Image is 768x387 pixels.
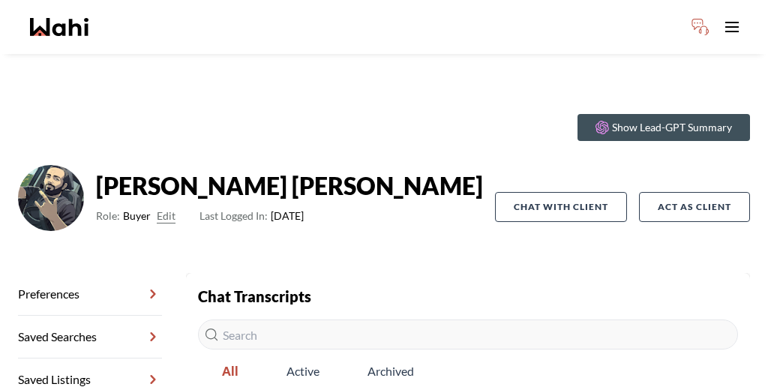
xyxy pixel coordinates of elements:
a: Wahi homepage [30,18,88,36]
span: Role: [96,207,120,225]
span: Buyer [123,207,151,225]
span: Archived [343,355,438,387]
p: Show Lead-GPT Summary [612,120,732,135]
span: Active [262,355,343,387]
a: Preferences [18,273,162,316]
button: Edit [157,207,175,225]
input: Search [198,319,738,349]
span: Last Logged In: [199,209,268,222]
img: ACg8ocJUwZSJs2nZoXCUPYU9XcDt4nHSUpjGK8Awk9Wy0-NHuT6lMBsTWg=s96-c [18,165,84,231]
a: Saved Searches [18,316,162,358]
span: [DATE] [199,207,304,225]
strong: Chat Transcripts [198,287,311,305]
button: Show Lead-GPT Summary [577,114,750,141]
span: All [198,355,262,387]
button: Chat with client [495,192,627,222]
button: Toggle open navigation menu [717,12,747,42]
strong: [PERSON_NAME] [PERSON_NAME] [96,171,483,201]
button: Act as Client [639,192,750,222]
